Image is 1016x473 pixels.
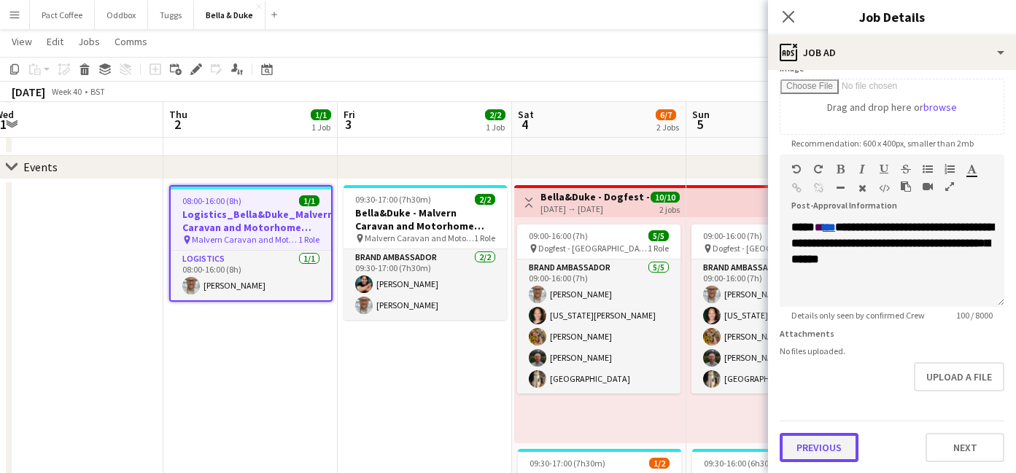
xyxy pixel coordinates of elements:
button: Fullscreen [945,181,955,192]
span: 1 Role [298,234,319,245]
h3: Logistics_Bella&Duke_Malvern Caravan and Motorhome Show [171,208,331,234]
button: Redo [813,163,823,175]
div: Job Ad [768,35,1016,70]
span: 5 [690,116,710,133]
a: Jobs [72,32,106,51]
a: View [6,32,38,51]
button: Oddbox [95,1,148,29]
button: Next [926,433,1004,462]
span: 1 Role [474,232,495,243]
button: Strikethrough [901,163,911,175]
h3: Bella&Duke - Malvern Caravan and Motorhome Show [344,206,507,232]
a: Edit [41,32,69,51]
div: [DATE] → [DATE] [540,203,649,214]
button: Pact Coffee [30,1,95,29]
app-job-card: 09:00-16:00 (7h)5/5 Dogfest - [GEOGRAPHIC_DATA]1 RoleBrand Ambassador5/509:00-16:00 (7h)[PERSON_N... [517,224,680,394]
button: Paste as plain text [901,181,911,192]
span: 1 Role [648,243,669,254]
button: Text Color [966,163,977,175]
button: Undo [791,163,802,175]
button: Insert video [923,181,933,192]
span: Comms [115,35,147,48]
span: Sun [692,108,710,121]
span: 4 [516,116,534,133]
div: Events [23,160,58,174]
span: 100 / 8000 [945,310,1004,321]
span: 08:00-16:00 (8h) [182,195,241,206]
div: 2 Jobs [656,122,679,133]
div: [DATE] [12,85,45,99]
app-job-card: 09:00-16:00 (7h)5/5 Dogfest - [GEOGRAPHIC_DATA]1 RoleBrand Ambassador5/509:00-16:00 (7h)[PERSON_N... [691,224,855,394]
span: 2 [167,116,187,133]
button: Ordered List [945,163,955,175]
button: Bella & Duke [194,1,265,29]
button: Bold [835,163,845,175]
span: 09:30-17:00 (7h30m) [355,194,431,205]
button: Clear Formatting [857,182,867,194]
span: Malvern Caravan and Motorhome Show [365,232,474,243]
span: 1/1 [311,109,331,120]
div: 1 Job [311,122,330,133]
span: 09:00-16:00 (7h) [529,230,588,241]
button: Unordered List [923,163,933,175]
span: Dogfest - [GEOGRAPHIC_DATA] [538,243,648,254]
span: 09:00-16:00 (7h) [703,230,762,241]
button: Previous [780,433,858,462]
app-card-role: Brand Ambassador5/509:00-16:00 (7h)[PERSON_NAME][US_STATE][PERSON_NAME][PERSON_NAME][PERSON_NAME]... [517,259,680,394]
app-card-role: Logistics1/108:00-16:00 (8h)[PERSON_NAME] [171,251,331,300]
app-card-role: Brand Ambassador2/209:30-17:00 (7h30m)[PERSON_NAME][PERSON_NAME] [344,249,507,320]
span: 09:30-17:00 (7h30m) [530,458,605,469]
span: Details only seen by confirmed Crew [780,310,936,321]
a: Comms [109,32,153,51]
div: BST [90,86,105,97]
span: Malvern Caravan and Motorhome Show [192,234,298,245]
button: Italic [857,163,867,175]
span: Week 40 [48,86,85,97]
button: Upload a file [914,362,1004,391]
span: Recommendation: 600 x 400px, smaller than 2mb [780,138,985,149]
span: 10/10 [651,192,680,203]
span: 1/2 [649,458,670,469]
button: Underline [879,163,889,175]
button: Tuggs [148,1,194,29]
span: 5/5 [648,230,669,241]
div: 2 jobs [659,203,680,215]
h3: Job Details [768,7,1016,26]
span: Dogfest - [GEOGRAPHIC_DATA] [713,243,822,254]
button: Horizontal Line [835,182,845,194]
span: View [12,35,32,48]
span: 09:30-16:00 (6h30m) [704,458,780,469]
app-card-role: Brand Ambassador5/509:00-16:00 (7h)[PERSON_NAME][US_STATE][PERSON_NAME][PERSON_NAME][PERSON_NAME]... [691,259,855,394]
app-job-card: 08:00-16:00 (8h)1/1Logistics_Bella&Duke_Malvern Caravan and Motorhome Show Malvern Caravan and Mo... [169,185,333,302]
span: 2/2 [475,194,495,205]
span: Thu [169,108,187,121]
span: 3 [341,116,355,133]
span: 6/7 [656,109,676,120]
app-job-card: 09:30-17:00 (7h30m)2/2Bella&Duke - Malvern Caravan and Motorhome Show Malvern Caravan and Motorho... [344,185,507,320]
span: Sat [518,108,534,121]
span: 1/1 [299,195,319,206]
label: Attachments [780,328,834,339]
button: HTML Code [879,182,889,194]
h3: Bella&Duke - Dogfest - [GEOGRAPHIC_DATA] (Team 1) [540,190,649,203]
div: No files uploaded. [780,345,1004,356]
span: Jobs [78,35,100,48]
span: Fri [344,108,355,121]
span: Edit [47,35,63,48]
span: 2/2 [485,109,505,120]
div: 1 Job [486,122,505,133]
